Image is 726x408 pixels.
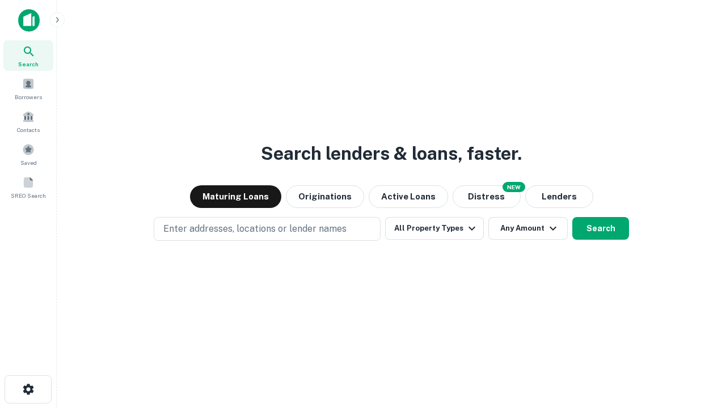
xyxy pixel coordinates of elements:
[261,140,522,167] h3: Search lenders & loans, faster.
[163,222,347,236] p: Enter addresses, locations or lender names
[20,158,37,167] span: Saved
[154,217,381,241] button: Enter addresses, locations or lender names
[190,185,281,208] button: Maturing Loans
[503,182,525,192] div: NEW
[17,125,40,134] span: Contacts
[3,139,53,169] a: Saved
[18,9,40,32] img: capitalize-icon.png
[525,185,593,208] button: Lenders
[11,191,46,200] span: SREO Search
[488,217,568,240] button: Any Amount
[669,317,726,372] iframe: Chat Widget
[385,217,484,240] button: All Property Types
[369,185,448,208] button: Active Loans
[3,106,53,137] a: Contacts
[286,185,364,208] button: Originations
[453,185,521,208] button: Search distressed loans with lien and other non-mortgage details.
[572,217,629,240] button: Search
[3,172,53,202] a: SREO Search
[3,73,53,104] a: Borrowers
[18,59,39,69] span: Search
[15,92,42,101] span: Borrowers
[3,40,53,71] a: Search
